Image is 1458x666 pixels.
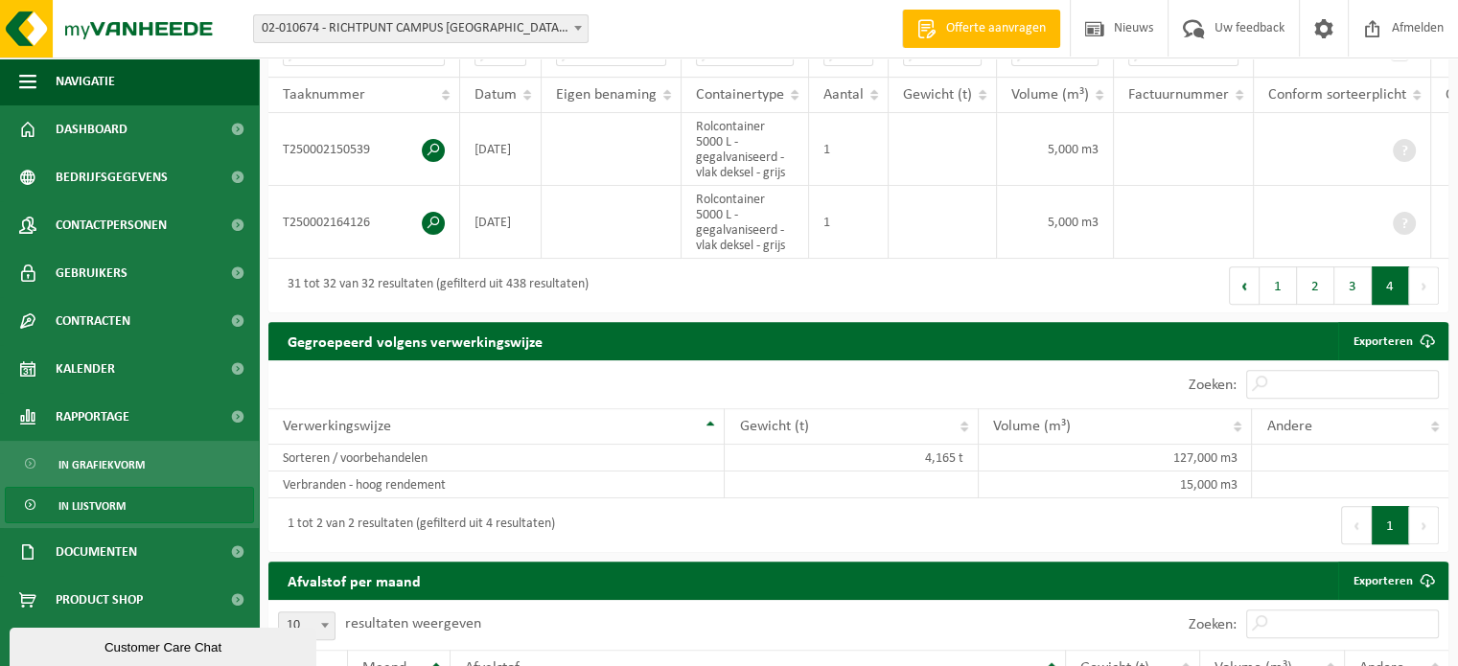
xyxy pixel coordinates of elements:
[979,445,1252,471] td: 127,000 m3
[56,201,167,249] span: Contactpersonen
[56,297,130,345] span: Contracten
[1372,266,1409,305] button: 4
[10,624,320,666] iframe: chat widget
[56,345,115,393] span: Kalender
[1409,266,1439,305] button: Next
[474,87,517,103] span: Datum
[993,419,1071,434] span: Volume (m³)
[268,445,725,471] td: Sorteren / voorbehandelen
[903,87,972,103] span: Gewicht (t)
[56,249,127,297] span: Gebruikers
[268,562,440,599] h2: Afvalstof per maand
[1409,506,1439,544] button: Next
[902,10,1060,48] a: Offerte aanvragen
[58,447,145,483] span: In grafiekvorm
[682,186,809,259] td: Rolcontainer 5000 L - gegalvaniseerd - vlak deksel - grijs
[268,113,460,186] td: T250002150539
[1268,87,1406,103] span: Conform sorteerplicht
[283,87,365,103] span: Taaknummer
[253,14,589,43] span: 02-010674 - RICHTPUNT CAMPUS ZOTTEGEM - ZOTTEGEM
[997,186,1114,259] td: 5,000 m3
[56,528,137,576] span: Documenten
[1189,617,1237,632] label: Zoeken:
[268,186,460,259] td: T250002164126
[941,19,1051,38] span: Offerte aanvragen
[278,508,555,542] div: 1 tot 2 van 2 resultaten (gefilterd uit 4 resultaten)
[809,113,889,186] td: 1
[58,488,126,524] span: In lijstvorm
[56,393,129,441] span: Rapportage
[279,612,335,639] span: 10
[278,268,589,303] div: 31 tot 32 van 32 resultaten (gefilterd uit 438 resultaten)
[682,113,809,186] td: Rolcontainer 5000 L - gegalvaniseerd - vlak deksel - grijs
[5,446,254,482] a: In grafiekvorm
[823,87,864,103] span: Aantal
[56,153,168,201] span: Bedrijfsgegevens
[460,113,542,186] td: [DATE]
[1011,87,1089,103] span: Volume (m³)
[1128,87,1229,103] span: Factuurnummer
[278,611,336,640] span: 10
[1338,562,1446,600] a: Exporteren
[268,322,562,359] h2: Gegroepeerd volgens verwerkingswijze
[1297,266,1334,305] button: 2
[725,445,978,471] td: 4,165 t
[997,113,1114,186] td: 5,000 m3
[1334,266,1372,305] button: 3
[254,15,588,42] span: 02-010674 - RICHTPUNT CAMPUS ZOTTEGEM - ZOTTEGEM
[56,576,143,624] span: Product Shop
[809,186,889,259] td: 1
[556,87,657,103] span: Eigen benaming
[1338,322,1446,360] a: Exporteren
[1372,506,1409,544] button: 1
[1260,266,1297,305] button: 1
[56,57,115,105] span: Navigatie
[739,419,808,434] span: Gewicht (t)
[1341,506,1372,544] button: Previous
[979,471,1252,498] td: 15,000 m3
[696,87,784,103] span: Containertype
[1189,378,1237,393] label: Zoeken:
[268,471,725,498] td: Verbranden - hoog rendement
[1266,419,1311,434] span: Andere
[283,419,391,434] span: Verwerkingswijze
[460,186,542,259] td: [DATE]
[1229,266,1260,305] button: Previous
[56,105,127,153] span: Dashboard
[5,487,254,523] a: In lijstvorm
[345,616,481,632] label: resultaten weergeven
